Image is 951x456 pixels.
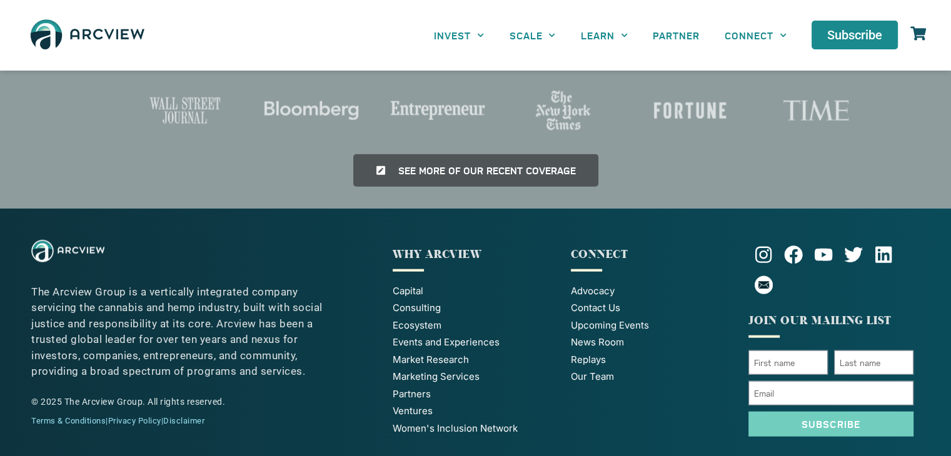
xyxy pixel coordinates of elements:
a: Partners [393,387,558,402]
span: Replays [571,353,606,367]
span: Events and Experiences [393,335,500,350]
input: Email [748,381,913,405]
a: Disclaimer [163,416,204,425]
a: Time [756,79,876,142]
p: JOIN OUR MAILING LIST [748,312,913,329]
span: Partners [393,387,431,402]
a: Terms & Conditions [31,416,106,425]
a: PARTNER [640,21,712,49]
div: 8 / 10 [630,79,750,142]
a: Advocacy [571,284,736,299]
a: Entrepreneur [378,79,498,142]
span: Capital [393,284,423,299]
input: First name [748,350,828,375]
span: Ecosystem [393,319,441,333]
span: Subscribe [827,29,882,41]
input: Last name [834,350,913,375]
img: The Arcview Group [31,240,104,262]
a: Privacy Policy [108,416,161,425]
a: Women's Inclusion Network [393,422,558,436]
span: Contact Us [571,301,620,315]
p: The Arcview Group is a vertically integrated company servicing the cannabis and hemp industry, bu... [31,284,340,380]
div: 4 / 10 [125,79,245,142]
a: SCALE [496,21,568,49]
span: Advocacy [571,284,615,299]
a: News Room [571,335,736,350]
span: Women's Inclusion Network [393,422,518,436]
a: Events and Experiences [393,335,558,350]
a: Our Team [571,370,736,384]
span: Subscribe [801,419,860,429]
div: 6 / 10 [378,79,498,142]
a: NYT [503,79,623,142]
a: Fortune [630,79,750,142]
div: 7 / 10 [503,79,623,142]
span: Our Team [571,370,614,384]
a: Capital [393,284,558,299]
form: Mailing list [748,350,913,443]
div: © 2025 The Arcview Group. All rights reserved. [31,395,340,409]
a: Marketing Services [393,370,558,384]
a: Ecosystem [393,319,558,333]
div: CONNECT [571,246,736,263]
a: Consulting [393,301,558,315]
nav: Menu [421,21,799,49]
div: Slides [126,79,876,142]
a: Ventures [393,404,558,419]
a: CONNECT [712,21,799,49]
div: 9 / 10 [756,79,876,142]
span: Ventures [393,404,433,419]
a: Market Research [393,353,558,367]
span: See more of our recent coverage [398,166,576,176]
a: WSJ [125,79,245,142]
div: 5 / 10 [251,79,371,142]
a: Subscribe [812,21,898,49]
a: Bloomberg [251,79,371,142]
span: Market Research [393,353,469,367]
a: LEARN [568,21,640,49]
a: Replays [571,353,736,367]
span: Upcoming Events [571,319,649,333]
button: Subscribe [748,412,913,437]
a: INVEST [421,21,496,49]
a: Contact Us [571,301,736,315]
span: News Room [571,335,624,350]
div: | | [31,415,340,427]
p: WHY ARCVIEW [393,246,558,263]
a: See more of our recent coverage [353,154,598,187]
a: Upcoming Events [571,319,736,333]
span: Consulting [393,301,441,315]
img: The Arcview Group [25,12,150,58]
span: Marketing Services [393,370,480,384]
